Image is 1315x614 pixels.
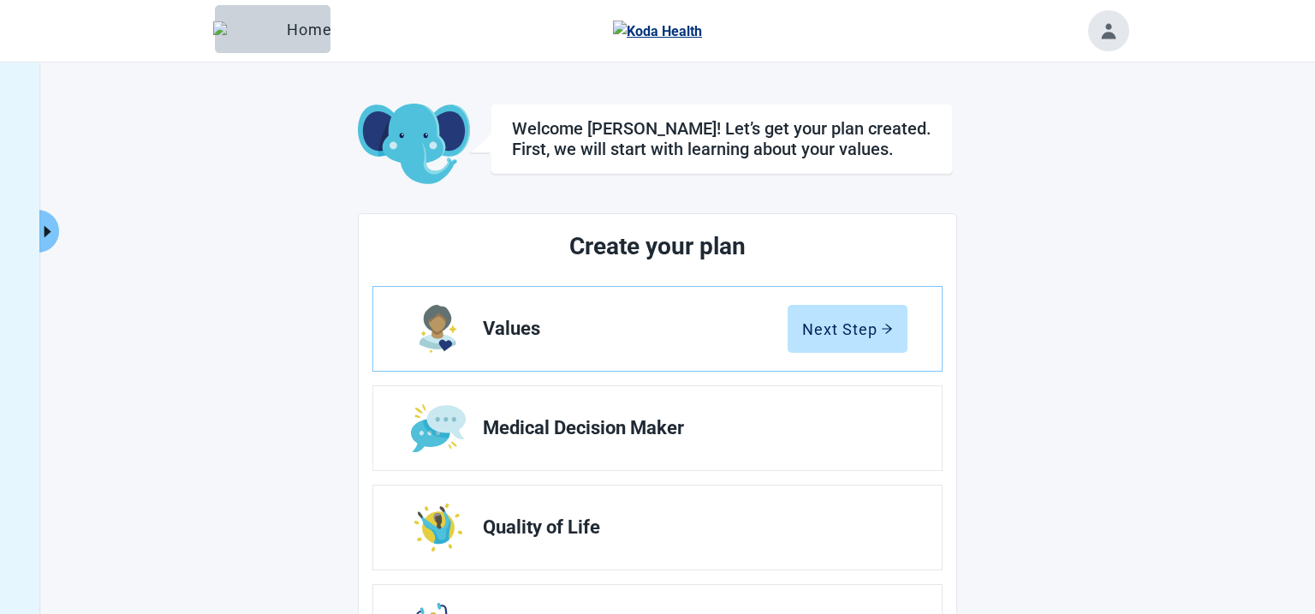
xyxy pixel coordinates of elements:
h2: Create your plan [437,228,878,265]
button: Expand menu [38,210,59,253]
a: Edit Values section [373,287,942,371]
button: ElephantHome [215,5,330,53]
span: caret-right [39,224,56,240]
button: Toggle account menu [1088,10,1129,51]
div: Home [229,21,317,38]
span: Quality of Life [483,517,894,538]
button: Next Steparrow-right [788,305,907,353]
img: Koda Health [613,21,702,42]
a: Edit Medical Decision Maker section [373,386,942,470]
img: Koda Elephant [358,104,470,186]
a: Edit Quality of Life section [373,486,942,569]
span: Medical Decision Maker [483,418,894,438]
span: Values [483,319,788,339]
span: arrow-right [881,323,893,335]
div: Welcome [PERSON_NAME]! Let’s get your plan created. First, we will start with learning about your... [512,118,931,159]
div: Next Step [802,320,893,337]
img: Elephant [213,21,280,37]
